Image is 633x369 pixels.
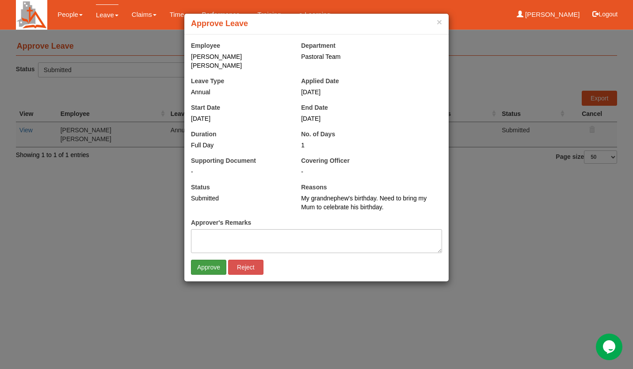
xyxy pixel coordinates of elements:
[301,194,442,211] div: My grandnephew's birthday. Need to bring my Mum to celebrate his birthday.
[191,88,288,96] div: Annual
[301,88,398,96] div: [DATE]
[191,156,256,165] label: Supporting Document
[301,41,336,50] label: Department
[191,167,288,176] div: -
[191,52,288,70] div: [PERSON_NAME] [PERSON_NAME]
[191,183,210,192] label: Status
[301,77,339,85] label: Applied Date
[191,114,288,123] div: [DATE]
[301,167,442,176] div: -
[301,114,398,123] div: [DATE]
[191,194,288,203] div: Submitted
[191,260,226,275] input: Approve
[301,183,327,192] label: Reasons
[301,141,398,150] div: 1
[191,41,220,50] label: Employee
[191,19,248,28] b: Approve Leave
[191,77,224,85] label: Leave Type
[301,103,328,112] label: End Date
[301,130,335,138] label: No. of Days
[437,17,442,27] button: ×
[301,156,350,165] label: Covering Officer
[301,52,442,61] div: Pastoral Team
[228,260,263,275] input: Reject
[596,334,624,360] iframe: chat widget
[191,130,217,138] label: Duration
[191,218,251,227] label: Approver's Remarks
[191,103,220,112] label: Start Date
[191,141,288,150] div: Full Day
